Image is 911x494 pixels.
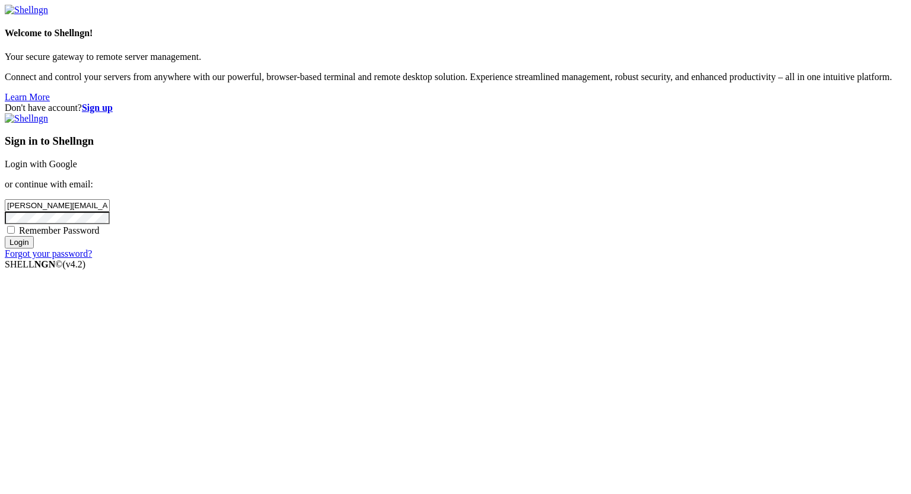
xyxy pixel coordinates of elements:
p: Connect and control your servers from anywhere with our powerful, browser-based terminal and remo... [5,72,906,82]
div: Don't have account? [5,103,906,113]
input: Login [5,236,34,248]
h4: Welcome to Shellngn! [5,28,906,39]
span: 4.2.0 [63,259,86,269]
b: NGN [34,259,56,269]
img: Shellngn [5,5,48,15]
p: or continue with email: [5,179,906,190]
h3: Sign in to Shellngn [5,135,906,148]
a: Login with Google [5,159,77,169]
span: SHELL © [5,259,85,269]
input: Remember Password [7,226,15,234]
img: Shellngn [5,113,48,124]
a: Forgot your password? [5,248,92,259]
input: Email address [5,199,110,212]
a: Sign up [82,103,113,113]
span: Remember Password [19,225,100,235]
p: Your secure gateway to remote server management. [5,52,906,62]
a: Learn More [5,92,50,102]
